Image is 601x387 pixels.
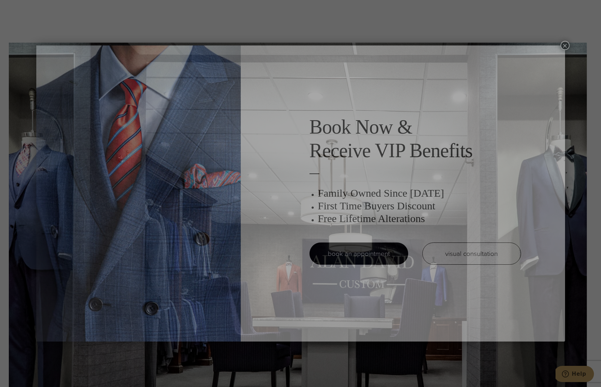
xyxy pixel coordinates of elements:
[422,242,521,265] a: visual consultation
[318,187,521,199] h3: Family Owned Since [DATE]
[560,41,570,50] button: Close
[318,199,521,212] h3: First Time Buyers Discount
[309,242,408,265] a: book an appointment
[318,212,521,225] h3: Free Lifetime Alterations
[309,115,521,162] h2: Book Now & Receive VIP Benefits
[16,5,31,11] span: Help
